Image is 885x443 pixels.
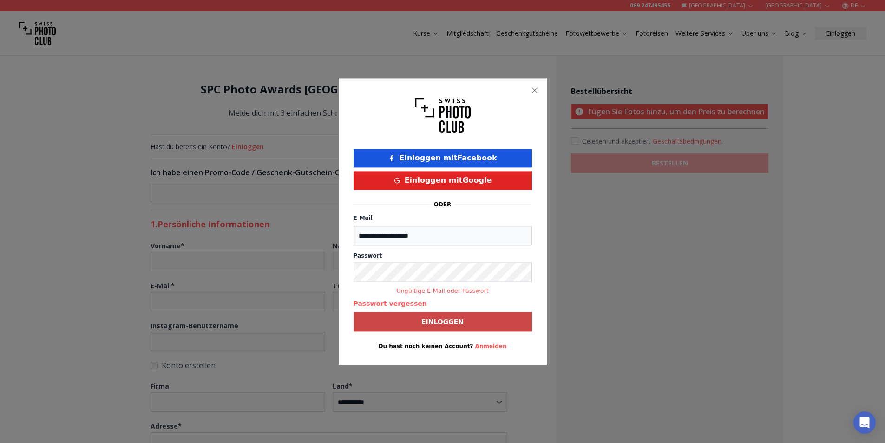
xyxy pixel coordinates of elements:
p: Du hast noch keinen Account? [354,343,532,350]
label: Passwort [354,252,532,259]
p: oder [434,201,452,208]
label: E-Mail [354,215,373,221]
b: Einloggen [421,317,464,326]
button: Anmelden [475,343,507,350]
button: Einloggen mitFacebook [354,149,532,167]
button: Einloggen mitGoogle [354,171,532,190]
small: Ungültige E-Mail oder Passwort [354,286,532,295]
button: Einloggen [354,312,532,331]
button: Passwort vergessen [354,299,427,308]
img: Swiss photo club [415,93,471,138]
